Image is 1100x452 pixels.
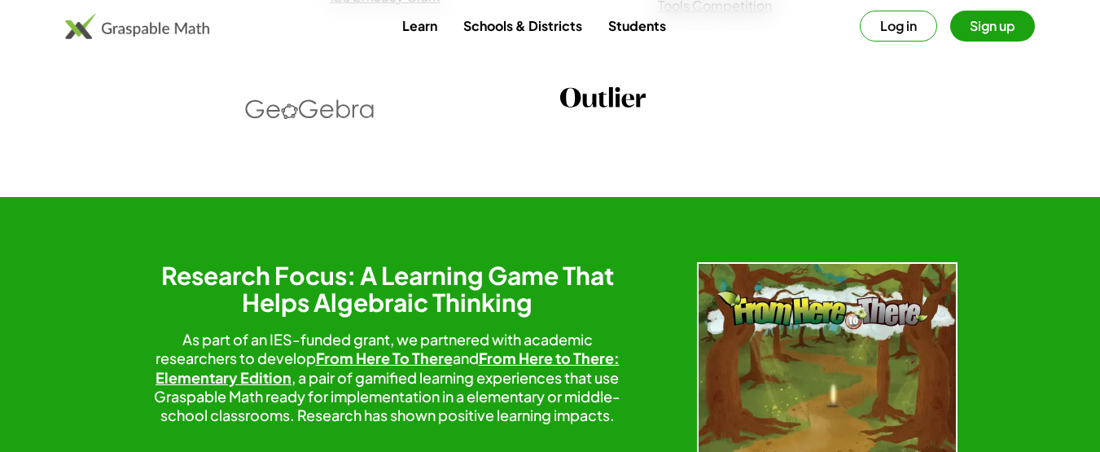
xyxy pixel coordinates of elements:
[860,11,937,42] button: Log in
[143,262,632,317] h2: Research Focus: A Learning Game That Helps Algebraic Thinking
[230,87,541,132] a: GeoGebra logo
[316,349,453,367] a: From Here To There
[389,11,450,41] a: Learn
[560,87,870,108] a: Outlier logo
[143,330,632,425] div: As part of an IES-funded grant, we partnered with academic researchers to develop and , a pair of...
[595,11,679,41] a: Students
[450,11,595,41] a: Schools & Districts
[156,349,620,386] a: From Here to There: Elementary Edition
[950,11,1035,42] button: Sign up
